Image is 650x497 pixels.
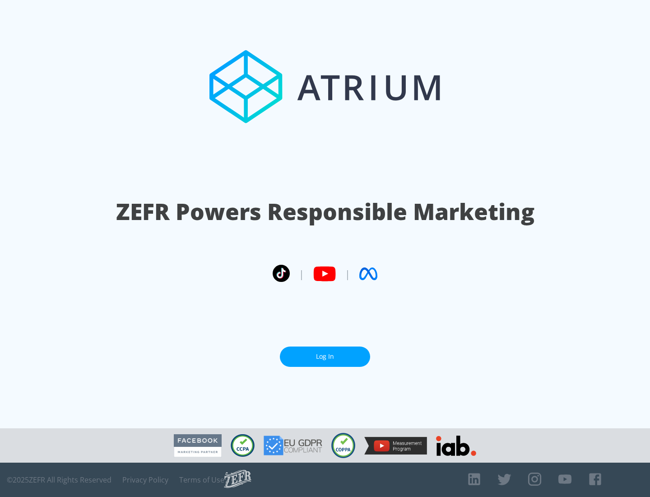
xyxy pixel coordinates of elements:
img: COPPA Compliant [331,433,355,458]
img: YouTube Measurement Program [364,437,427,455]
img: Facebook Marketing Partner [174,434,222,457]
a: Privacy Policy [122,475,168,484]
span: © 2025 ZEFR All Rights Reserved [7,475,111,484]
span: | [345,267,350,281]
img: CCPA Compliant [231,434,255,457]
span: | [299,267,304,281]
img: GDPR Compliant [264,436,322,455]
a: Terms of Use [179,475,224,484]
h1: ZEFR Powers Responsible Marketing [116,196,534,227]
a: Log In [280,347,370,367]
img: IAB [436,436,476,456]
